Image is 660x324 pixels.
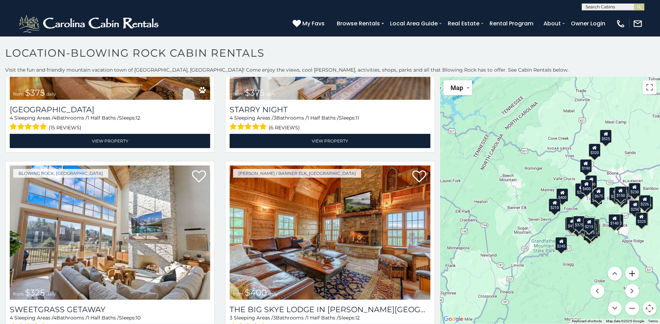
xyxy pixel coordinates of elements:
div: $400 [581,180,593,193]
span: My Favs [302,19,325,28]
a: Add to favorites [192,170,206,184]
button: Zoom in [625,267,639,281]
a: Open this area in Google Maps (opens a new window) [442,315,465,324]
button: Move left [590,284,604,298]
span: from [233,291,244,297]
span: (15 reviews) [49,123,81,132]
div: $375 [573,216,585,229]
h3: Mountain Song Lodge [10,105,210,114]
span: 10 [136,315,141,321]
div: $320 [589,144,601,157]
span: 12 [136,115,140,121]
div: $245 [555,237,567,250]
span: 4 [10,115,13,121]
div: $675 [593,187,605,200]
img: mail-regular-white.png [633,19,643,29]
button: Toggle fullscreen view [643,80,657,94]
a: Terms [648,319,658,323]
a: Starry Night [230,105,430,114]
div: $275 [588,219,599,232]
div: $190 [580,159,592,172]
button: Move right [625,284,639,298]
span: $325 [25,287,45,298]
div: $410 [566,217,578,230]
div: $170 [586,220,598,233]
span: 3 [273,315,276,321]
div: $299 [641,196,653,210]
div: $260 [575,183,587,196]
button: Keyboard shortcuts [572,319,602,324]
div: Sleeping Areas / Bathrooms / Sleeps: [230,114,430,132]
span: 1 Half Baths / [87,315,119,321]
div: $315 [609,187,621,201]
span: from [233,91,244,97]
span: from [13,91,24,97]
div: $180 [585,175,597,188]
button: Move up [608,267,622,281]
div: $400 [556,188,568,202]
span: from [13,291,24,297]
button: Zoom out [625,301,639,315]
div: $175 [583,227,595,241]
span: 4 [53,115,56,121]
img: Google [442,315,465,324]
span: Map [451,84,463,91]
a: View Property [10,134,210,148]
span: daily [268,291,278,297]
span: $400 [245,287,267,298]
div: $210 [549,199,560,212]
div: $140 [609,214,620,227]
span: 4 [230,115,233,121]
span: 4 [53,315,56,321]
span: 12 [355,315,360,321]
h3: The Big Skye Lodge in Valle Crucis [230,305,430,314]
span: 3 [273,115,276,121]
a: Local Area Guide [387,17,441,30]
span: 1 Half Baths / [87,115,119,121]
div: $226 [639,195,651,208]
div: $250 [629,200,641,213]
a: Real Estate [444,17,483,30]
img: The Big Skye Lodge in Valle Crucis [230,165,430,300]
span: (6 reviews) [269,123,300,132]
div: $140 [611,214,623,227]
div: $215 [583,218,595,231]
a: About [540,17,564,30]
a: View Property [230,134,430,148]
div: $299 [614,189,626,202]
a: Rental Program [486,17,537,30]
span: daily [46,91,56,97]
button: Move down [608,301,622,315]
a: Blowing Rock, [GEOGRAPHIC_DATA] [13,169,108,178]
img: phone-regular-white.png [616,19,626,29]
span: daily [266,91,276,97]
button: Change map style [444,80,472,95]
img: White-1-2.png [17,13,162,34]
span: Map data ©2025 Google [606,319,644,323]
button: Map camera controls [643,301,657,315]
a: Browse Rentals [333,17,383,30]
img: Sweetgrass Getaway [10,165,210,300]
span: $375 [245,88,265,98]
div: $375 [565,217,576,230]
a: Add to favorites [412,170,426,184]
a: My Favs [293,19,326,28]
a: [PERSON_NAME] / Banner Elk, [GEOGRAPHIC_DATA] [233,169,361,178]
a: The Big Skye Lodge in Valle Crucis from $400 daily [230,165,430,300]
span: 1 Half Baths / [307,115,339,121]
a: The Big Skye Lodge in [PERSON_NAME][GEOGRAPHIC_DATA] [230,305,430,314]
div: $345 [588,224,600,237]
div: Sleeping Areas / Bathrooms / Sleeps: [10,114,210,132]
div: $525 [600,130,612,143]
span: 3 [230,315,232,321]
span: $375 [25,88,45,98]
a: [GEOGRAPHIC_DATA] [10,105,210,114]
a: Sweetgrass Getaway [10,305,210,314]
span: 1 Half Baths / [307,315,339,321]
span: 11 [356,115,359,121]
div: $315 [590,191,602,204]
a: Sweetgrass Getaway from $325 daily [10,165,210,300]
div: $325 [636,212,647,226]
